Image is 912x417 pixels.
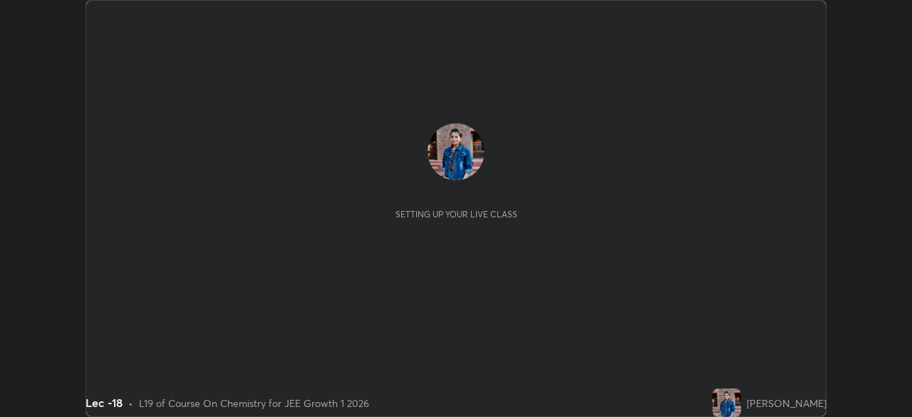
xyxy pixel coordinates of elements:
div: L19 of Course On Chemistry for JEE Growth 1 2026 [139,396,369,411]
div: • [128,396,133,411]
div: [PERSON_NAME] [747,396,826,411]
div: Setting up your live class [395,209,517,220]
div: Lec -18 [85,394,123,411]
img: afbd5aa0a622416b8b8991d38887bb34.jpg [712,388,741,417]
img: afbd5aa0a622416b8b8991d38887bb34.jpg [427,123,484,180]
